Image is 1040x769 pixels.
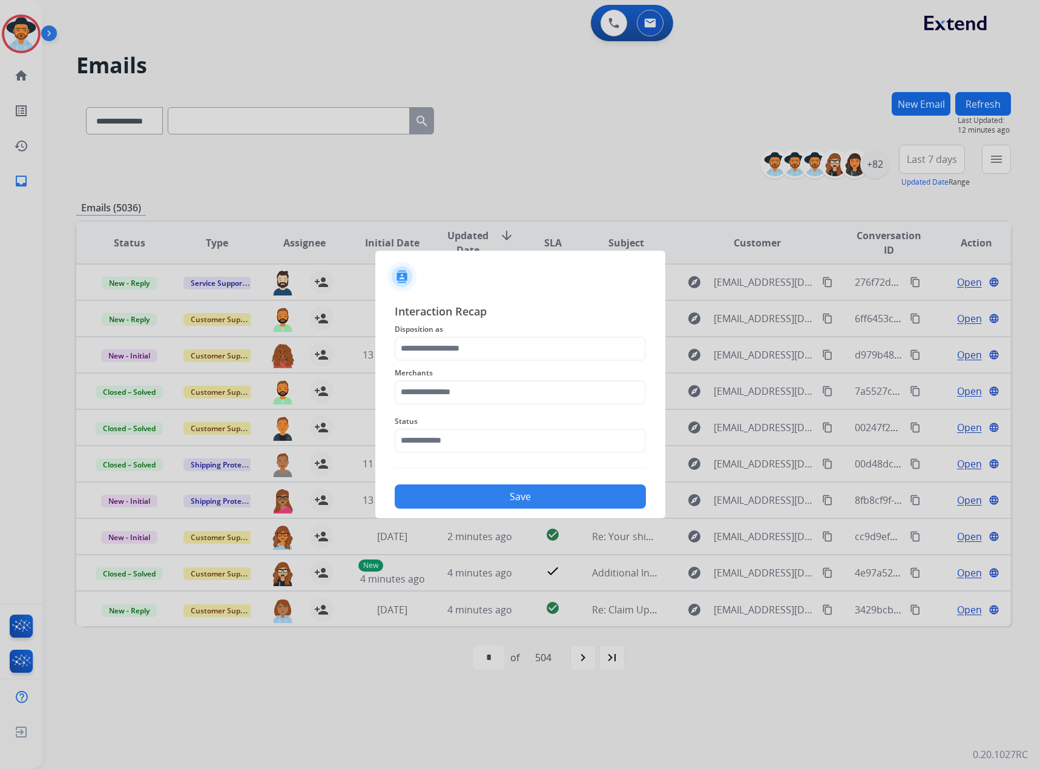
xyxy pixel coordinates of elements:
[395,484,646,509] button: Save
[973,747,1028,762] p: 0.20.1027RC
[395,467,646,468] img: contact-recap-line.svg
[395,414,646,429] span: Status
[387,262,416,291] img: contactIcon
[395,303,646,322] span: Interaction Recap
[395,322,646,337] span: Disposition as
[395,366,646,380] span: Merchants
